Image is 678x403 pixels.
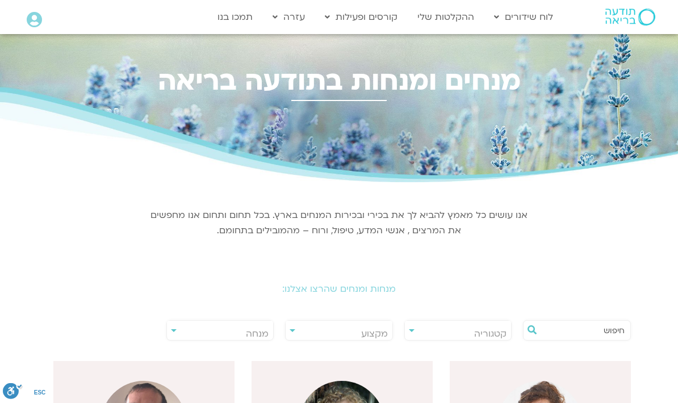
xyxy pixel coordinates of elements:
[474,328,507,340] span: קטגוריה
[246,328,269,340] span: מנחה
[488,6,559,28] a: לוח שידורים
[605,9,655,26] img: תודעה בריאה
[21,65,657,96] h2: מנחים ומנחות בתודעה בריאה
[412,6,480,28] a: ההקלטות שלי
[212,6,258,28] a: תמכו בנו
[267,6,311,28] a: עזרה
[541,321,625,340] input: חיפוש
[149,208,529,238] p: אנו עושים כל מאמץ להביא לך את בכירי ובכירות המנחים בארץ. בכל תחום ותחום אנו מחפשים את המרצים , אנ...
[319,6,403,28] a: קורסים ופעילות
[361,328,388,340] span: מקצוע
[21,284,657,294] h2: מנחות ומנחים שהרצו אצלנו:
